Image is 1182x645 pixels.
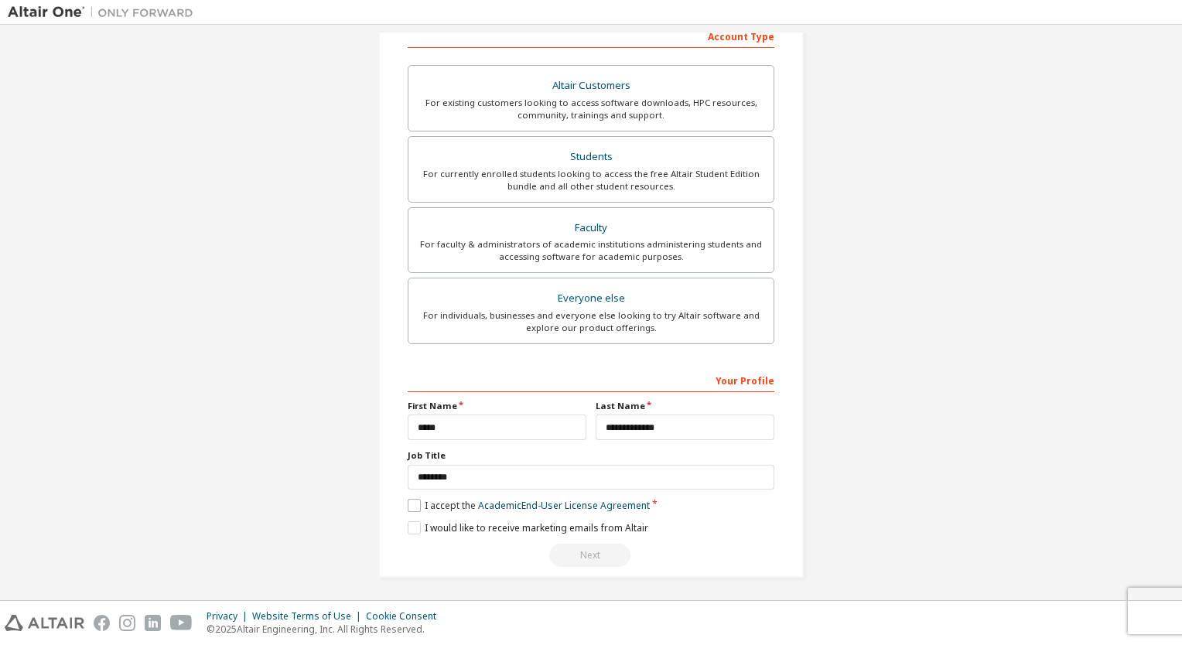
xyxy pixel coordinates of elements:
img: Altair One [8,5,201,20]
img: instagram.svg [119,615,135,631]
div: Website Terms of Use [252,610,366,623]
img: altair_logo.svg [5,615,84,631]
label: I accept the [408,499,650,512]
div: For faculty & administrators of academic institutions administering students and accessing softwa... [418,238,764,263]
div: Students [418,146,764,168]
div: Your Profile [408,367,774,392]
a: Academic End-User License Agreement [478,499,650,512]
div: For currently enrolled students looking to access the free Altair Student Edition bundle and all ... [418,168,764,193]
label: I would like to receive marketing emails from Altair [408,521,648,534]
label: Last Name [596,400,774,412]
div: For individuals, businesses and everyone else looking to try Altair software and explore our prod... [418,309,764,334]
div: Read and acccept EULA to continue [408,544,774,567]
label: Job Title [408,449,774,462]
label: First Name [408,400,586,412]
div: Altair Customers [418,75,764,97]
img: linkedin.svg [145,615,161,631]
div: Privacy [207,610,252,623]
div: Faculty [418,217,764,239]
div: For existing customers looking to access software downloads, HPC resources, community, trainings ... [418,97,764,121]
img: youtube.svg [170,615,193,631]
p: © 2025 Altair Engineering, Inc. All Rights Reserved. [207,623,446,636]
img: facebook.svg [94,615,110,631]
div: Cookie Consent [366,610,446,623]
div: Account Type [408,23,774,48]
div: Everyone else [418,288,764,309]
